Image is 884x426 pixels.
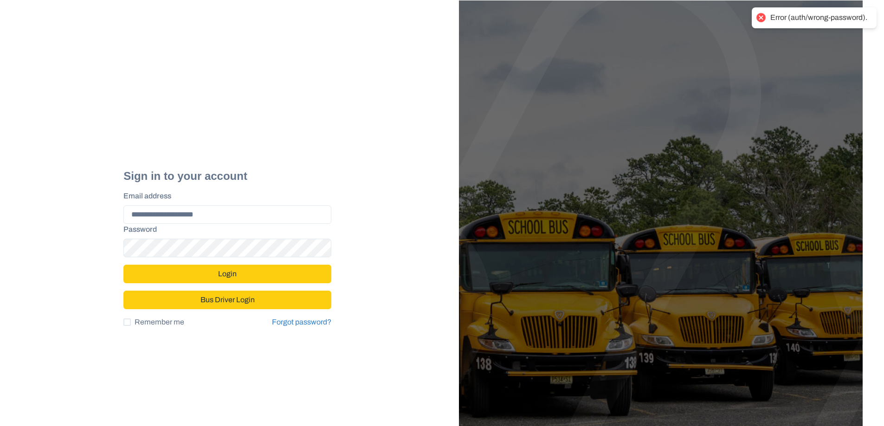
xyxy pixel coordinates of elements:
[123,292,331,299] a: Bus Driver Login
[272,318,331,326] a: Forgot password?
[123,265,331,283] button: Login
[272,317,331,328] a: Forgot password?
[135,317,184,328] span: Remember me
[123,291,331,309] button: Bus Driver Login
[770,13,867,23] div: Error (auth/wrong-password).
[123,191,326,202] label: Email address
[123,170,331,183] h2: Sign in to your account
[123,224,326,235] label: Password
